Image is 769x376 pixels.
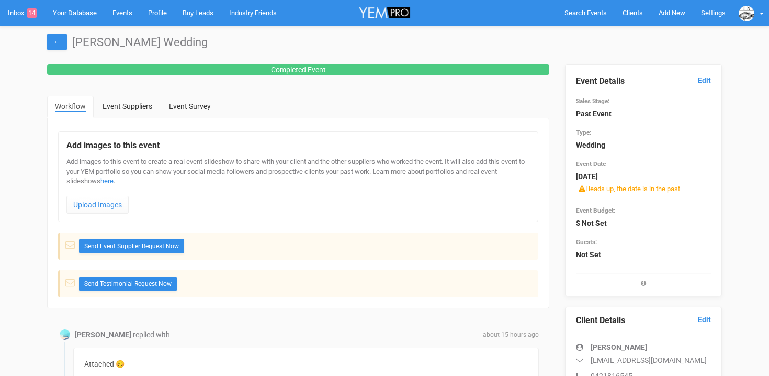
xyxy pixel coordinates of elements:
a: here [100,177,114,185]
span: Heads up, the date is in the past [576,182,683,197]
a: Event Suppliers [95,96,160,117]
strong: [PERSON_NAME] [75,330,131,339]
small: Guests: [576,238,597,246]
strong: Not Set [576,250,601,259]
span: replied with [133,330,170,339]
span: Clients [623,9,643,17]
small: Type: [576,129,591,136]
small: Sales Stage: [576,97,609,105]
a: ← [47,34,67,50]
span: 14 [27,8,37,18]
span: about 15 hours ago [483,330,539,339]
img: data [739,6,754,21]
strong: [DATE] [576,172,598,181]
legend: Add images to this event [66,140,530,152]
strong: $ Not Set [576,219,607,227]
img: Profile Image [60,329,70,340]
legend: Event Details [576,75,711,87]
span: Add New [659,9,685,17]
a: Workflow [47,96,94,118]
legend: Client Details [576,315,711,327]
a: Upload Images [66,196,129,214]
div: Completed Event [47,64,549,75]
strong: [PERSON_NAME] [591,343,647,351]
span: Search Events [564,9,607,17]
p: [EMAIL_ADDRESS][DOMAIN_NAME] [576,355,711,366]
strong: Past Event [576,109,612,118]
a: Event Survey [161,96,219,117]
a: Send Testimonial Request Now [79,277,177,291]
small: Event Budget: [576,207,615,214]
a: Edit [698,75,711,85]
strong: Wedding [576,141,605,149]
a: Edit [698,315,711,325]
small: Event Date [576,160,606,168]
h1: [PERSON_NAME] Wedding [47,36,722,49]
div: Add images to this event to create a real event slideshow to share with your client and the other... [66,157,530,214]
a: Send Event Supplier Request Now [79,239,184,253]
